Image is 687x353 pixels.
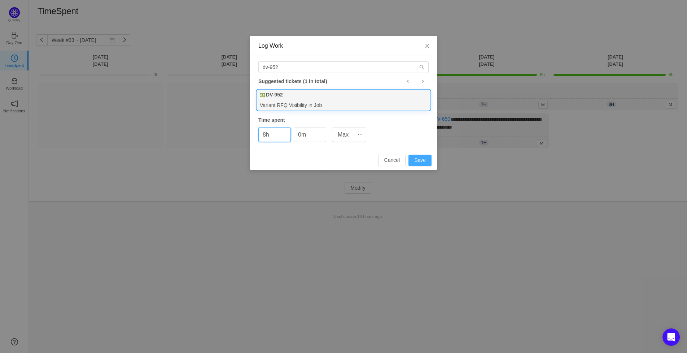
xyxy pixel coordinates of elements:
[419,65,424,70] i: icon: search
[378,155,406,166] button: Cancel
[424,43,430,49] i: icon: close
[258,116,429,124] div: Time spent
[332,128,354,142] button: Max
[258,61,429,73] input: Search
[260,92,265,98] img: 10314
[408,155,432,166] button: Save
[417,36,437,56] button: Close
[662,328,680,346] div: Open Intercom Messenger
[354,128,366,142] button: icon: ellipsis
[258,77,429,86] div: Suggested tickets (1 in total)
[257,100,430,110] div: Variant RFQ Visibility in Job
[266,91,283,99] b: DV-952
[258,42,429,50] div: Log Work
